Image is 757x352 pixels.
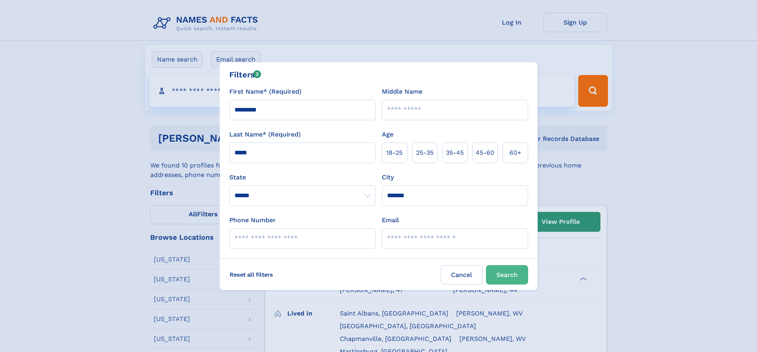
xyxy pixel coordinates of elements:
[446,148,464,158] span: 35‑45
[382,173,394,182] label: City
[225,265,278,284] label: Reset all filters
[229,173,376,182] label: State
[476,148,494,158] span: 45‑60
[416,148,434,158] span: 25‑35
[382,215,399,225] label: Email
[441,265,483,285] label: Cancel
[386,148,403,158] span: 18‑25
[509,148,521,158] span: 60+
[229,87,302,96] label: First Name* (Required)
[382,87,422,96] label: Middle Name
[229,215,276,225] label: Phone Number
[229,69,261,81] div: Filters
[229,130,301,139] label: Last Name* (Required)
[486,265,528,285] button: Search
[382,130,393,139] label: Age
